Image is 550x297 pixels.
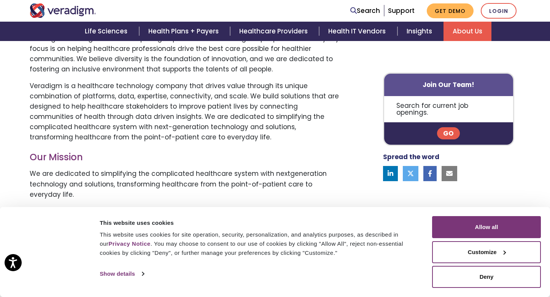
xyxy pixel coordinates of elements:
a: Healthcare Providers [230,22,319,41]
div: This website uses cookies for site operation, security, personalization, and analytics purposes, ... [100,230,423,258]
a: Support [388,6,415,15]
a: Go [437,128,460,140]
a: Get Demo [427,3,474,18]
p: Veradigm is an organization comprising of passionate and energetic people whose everyday focus is... [30,33,340,75]
strong: Spread the word [383,153,439,162]
button: Allow all [432,216,541,238]
p: Veradigm is a healthcare technology company that drives value through its unique combination of p... [30,81,340,143]
a: Login [481,3,517,19]
a: Life Sciences [76,22,139,41]
p: We are dedicated to simplifying the complicated healthcare system with nextgeneration technology ... [30,169,340,200]
a: Insights [397,22,443,41]
button: Customize [432,241,541,263]
img: Veradigm logo [30,3,96,18]
a: Health Plans + Payers [139,22,230,41]
a: About Us [443,22,491,41]
a: Health IT Vendors [319,22,397,41]
a: Privacy Notice [108,240,150,247]
p: Search for current job openings. [384,96,513,122]
div: This website uses cookies [100,218,423,227]
a: Show details [100,268,144,280]
h3: Our Mission [30,152,340,163]
strong: Join Our Team! [423,80,474,89]
button: Deny [432,266,541,288]
a: Search [350,6,380,16]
